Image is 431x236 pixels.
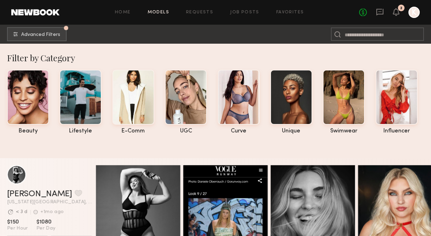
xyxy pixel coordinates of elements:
button: Advanced Filters [7,27,67,41]
span: Per Day [36,225,55,232]
a: K [408,7,420,18]
a: Home [115,10,131,15]
span: $150 [7,218,28,225]
div: influencer [376,128,418,134]
div: e-comm [112,128,154,134]
div: unique [270,128,312,134]
span: Advanced Filters [21,32,60,37]
div: beauty [7,128,49,134]
span: [US_STATE][GEOGRAPHIC_DATA], [GEOGRAPHIC_DATA] [7,200,92,205]
div: swimwear [323,128,365,134]
div: UGC [165,128,207,134]
div: lifestyle [60,128,101,134]
a: Models [148,10,169,15]
div: Filter by Category [7,52,431,63]
a: Requests [186,10,213,15]
a: Job Posts [230,10,259,15]
div: curve [218,128,260,134]
div: 2 [400,6,402,10]
span: $1080 [36,218,55,225]
div: < 3 d [16,210,27,215]
span: Per Hour [7,225,28,232]
div: +1mo ago [41,210,64,215]
a: [PERSON_NAME] [7,190,72,198]
a: Favorites [276,10,304,15]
